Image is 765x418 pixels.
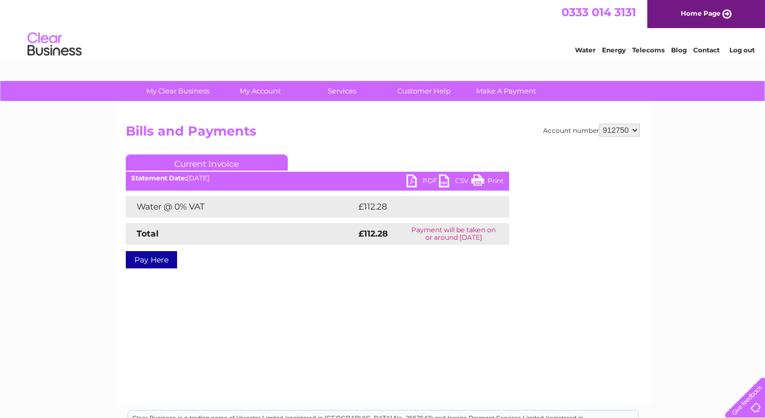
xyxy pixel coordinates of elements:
a: PDF [407,174,439,190]
strong: £112.28 [358,228,388,239]
a: Contact [693,46,720,54]
a: Services [297,81,387,101]
a: Water [575,46,595,54]
strong: Total [137,228,159,239]
a: Log out [729,46,755,54]
div: Account number [543,124,640,137]
a: Energy [602,46,626,54]
b: Statement Date: [131,174,187,182]
h2: Bills and Payments [126,124,640,144]
a: Telecoms [632,46,665,54]
a: Current Invoice [126,154,288,171]
a: 0333 014 3131 [561,5,636,19]
td: Payment will be taken on or around [DATE] [398,223,509,245]
a: CSV [439,174,471,190]
td: £112.28 [356,196,488,218]
a: Make A Payment [462,81,551,101]
a: Pay Here [126,251,177,268]
td: Water @ 0% VAT [126,196,356,218]
img: logo.png [27,28,82,61]
a: Blog [671,46,687,54]
a: My Clear Business [133,81,222,101]
div: [DATE] [126,174,509,182]
a: Print [471,174,504,190]
a: Customer Help [380,81,469,101]
div: Clear Business is a trading name of Verastar Limited (registered in [GEOGRAPHIC_DATA] No. 3667643... [128,6,638,52]
a: My Account [215,81,304,101]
